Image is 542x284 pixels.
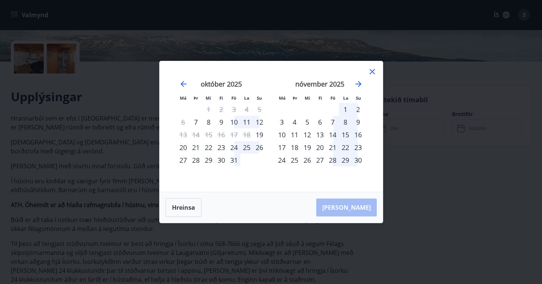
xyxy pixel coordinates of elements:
td: Choose fimmtudagur, 23. október 2025 as your check-in date. It’s available. [215,141,228,154]
div: 21 [190,141,202,154]
td: Choose laugardagur, 22. nóvember 2025 as your check-in date. It’s available. [339,141,352,154]
div: 2 [352,103,364,116]
small: Fö [231,95,236,101]
div: 12 [253,116,266,128]
div: Aðeins útritun í boði [177,128,190,141]
div: 29 [202,154,215,166]
div: 31 [228,154,240,166]
div: 1 [339,103,352,116]
div: 7 [326,116,339,128]
td: Choose miðvikudagur, 19. nóvember 2025 as your check-in date. It’s available. [301,141,314,154]
div: 22 [202,141,215,154]
div: 9 [352,116,364,128]
div: 27 [177,154,190,166]
div: Move backward to switch to the previous month. [179,79,188,88]
td: Choose laugardagur, 15. nóvember 2025 as your check-in date. It’s available. [339,128,352,141]
td: Not available. fimmtudagur, 2. október 2025 [215,103,228,116]
div: 16 [352,128,364,141]
td: Choose sunnudagur, 9. nóvember 2025 as your check-in date. It’s available. [352,116,364,128]
div: 14 [326,128,339,141]
td: Choose föstudagur, 14. nóvember 2025 as your check-in date. It’s available. [326,128,339,141]
td: Choose föstudagur, 31. október 2025 as your check-in date. It’s available. [228,154,240,166]
td: Choose sunnudagur, 2. nóvember 2025 as your check-in date. It’s available. [352,103,364,116]
div: 5 [301,116,314,128]
small: Þr [293,95,297,101]
strong: október 2025 [201,79,242,88]
td: Choose fimmtudagur, 9. október 2025 as your check-in date. It’s available. [215,116,228,128]
div: 26 [253,141,266,154]
td: Choose laugardagur, 11. október 2025 as your check-in date. It’s available. [240,116,253,128]
div: 24 [275,154,288,166]
div: 11 [288,128,301,141]
div: 21 [326,141,339,154]
td: Not available. föstudagur, 3. október 2025 [228,103,240,116]
td: Choose fimmtudagur, 6. nóvember 2025 as your check-in date. It’s available. [314,116,326,128]
div: 27 [314,154,326,166]
td: Choose föstudagur, 10. október 2025 as your check-in date. It’s available. [228,116,240,128]
small: La [244,95,249,101]
td: Choose sunnudagur, 16. nóvember 2025 as your check-in date. It’s available. [352,128,364,141]
small: Fi [318,95,322,101]
div: 11 [240,116,253,128]
td: Not available. laugardagur, 4. október 2025 [240,103,253,116]
div: 22 [339,141,352,154]
td: Choose þriðjudagur, 7. október 2025 as your check-in date. It’s available. [190,116,202,128]
small: Su [257,95,262,101]
td: Choose mánudagur, 20. október 2025 as your check-in date. It’s available. [177,141,190,154]
td: Choose miðvikudagur, 12. nóvember 2025 as your check-in date. It’s available. [301,128,314,141]
td: Choose laugardagur, 1. nóvember 2025 as your check-in date. It’s available. [339,103,352,116]
div: 20 [314,141,326,154]
td: Choose miðvikudagur, 29. október 2025 as your check-in date. It’s available. [202,154,215,166]
td: Not available. mánudagur, 6. október 2025 [177,116,190,128]
td: Choose mánudagur, 10. nóvember 2025 as your check-in date. It’s available. [275,128,288,141]
td: Choose föstudagur, 21. nóvember 2025 as your check-in date. It’s available. [326,141,339,154]
td: Not available. föstudagur, 17. október 2025 [228,128,240,141]
td: Choose sunnudagur, 26. október 2025 as your check-in date. It’s available. [253,141,266,154]
td: Choose þriðjudagur, 18. nóvember 2025 as your check-in date. It’s available. [288,141,301,154]
button: Hreinsa [166,198,201,217]
td: Choose mánudagur, 17. nóvember 2025 as your check-in date. It’s available. [275,141,288,154]
td: Choose sunnudagur, 30. nóvember 2025 as your check-in date. It’s available. [352,154,364,166]
small: Fö [330,95,335,101]
td: Choose mánudagur, 24. nóvember 2025 as your check-in date. It’s available. [275,154,288,166]
div: 30 [352,154,364,166]
small: Þr [194,95,198,101]
div: 6 [314,116,326,128]
td: Choose sunnudagur, 12. október 2025 as your check-in date. It’s available. [253,116,266,128]
td: Choose þriðjudagur, 25. nóvember 2025 as your check-in date. It’s available. [288,154,301,166]
div: 13 [314,128,326,141]
td: Choose föstudagur, 7. nóvember 2025 as your check-in date. It’s available. [326,116,339,128]
td: Choose laugardagur, 29. nóvember 2025 as your check-in date. It’s available. [339,154,352,166]
td: Choose þriðjudagur, 28. október 2025 as your check-in date. It’s available. [190,154,202,166]
td: Choose þriðjudagur, 21. október 2025 as your check-in date. It’s available. [190,141,202,154]
td: Not available. miðvikudagur, 1. október 2025 [202,103,215,116]
small: Mi [305,95,310,101]
div: 23 [215,141,228,154]
td: Choose föstudagur, 28. nóvember 2025 as your check-in date. It’s available. [326,154,339,166]
div: 10 [275,128,288,141]
small: Su [356,95,361,101]
td: Choose fimmtudagur, 20. nóvember 2025 as your check-in date. It’s available. [314,141,326,154]
td: Not available. miðvikudagur, 15. október 2025 [202,128,215,141]
td: Choose sunnudagur, 23. nóvember 2025 as your check-in date. It’s available. [352,141,364,154]
td: Not available. fimmtudagur, 16. október 2025 [215,128,228,141]
td: Choose laugardagur, 8. nóvember 2025 as your check-in date. It’s available. [339,116,352,128]
div: 25 [288,154,301,166]
td: Choose mánudagur, 3. nóvember 2025 as your check-in date. It’s available. [275,116,288,128]
div: 20 [177,141,190,154]
small: Mi [206,95,211,101]
td: Choose fimmtudagur, 30. október 2025 as your check-in date. It’s available. [215,154,228,166]
td: Choose sunnudagur, 19. október 2025 as your check-in date. It’s available. [253,128,266,141]
div: Aðeins innritun í boði [190,116,202,128]
td: Choose þriðjudagur, 4. nóvember 2025 as your check-in date. It’s available. [288,116,301,128]
td: Choose miðvikudagur, 26. nóvember 2025 as your check-in date. It’s available. [301,154,314,166]
td: Choose laugardagur, 25. október 2025 as your check-in date. It’s available. [240,141,253,154]
td: Choose fimmtudagur, 13. nóvember 2025 as your check-in date. It’s available. [314,128,326,141]
div: 23 [352,141,364,154]
div: 12 [301,128,314,141]
div: 26 [301,154,314,166]
div: 9 [215,116,228,128]
div: 10 [228,116,240,128]
small: La [343,95,348,101]
div: 17 [275,141,288,154]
